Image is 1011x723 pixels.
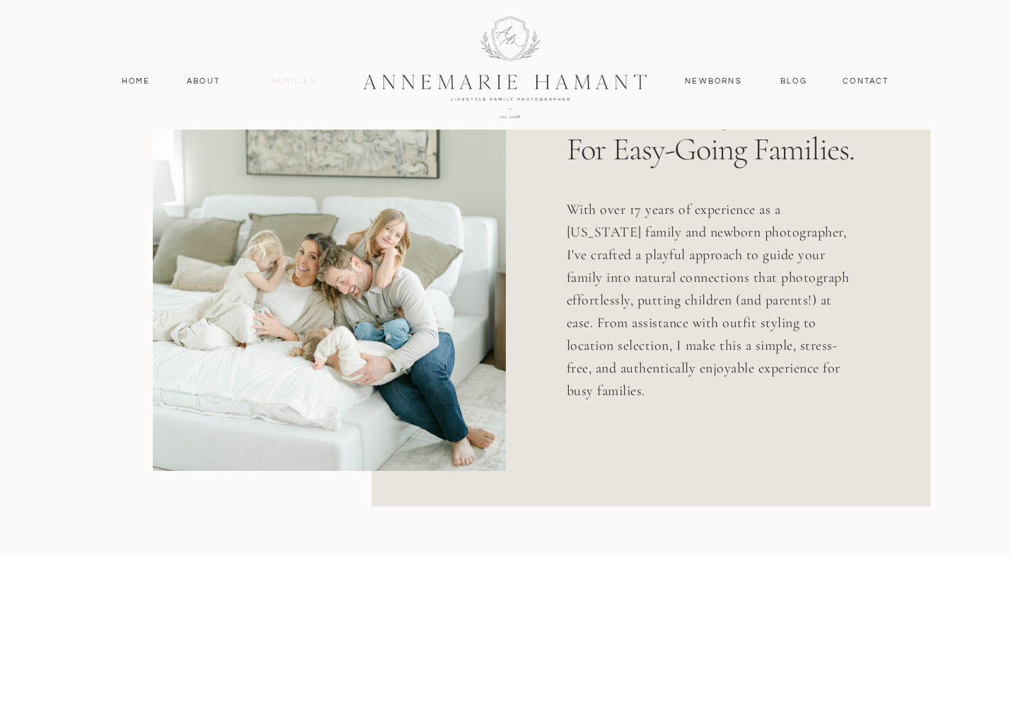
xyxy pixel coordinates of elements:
div: v 4.0.24 [40,23,69,34]
a: Home [115,75,157,88]
i: . [642,382,645,399]
img: tab_keywords_by_traffic_grey.svg [141,82,152,93]
img: website_grey.svg [23,37,34,48]
a: Newborns [680,75,748,88]
a: Blog [778,75,811,88]
div: Domain: [DOMAIN_NAME] [37,37,156,48]
img: tab_domain_overview_orange.svg [38,82,50,93]
a: About [183,75,224,88]
p: Frame-worthy candids for easy-going families. [567,92,866,174]
p: With over 17 years of experience as a [US_STATE] family and newborn photographer, I've crafted a ... [567,198,851,442]
div: Domain Overview [54,84,127,93]
h2: [US_STATE] family Photography [567,56,907,74]
div: Keywords by Traffic [156,84,238,93]
img: logo_orange.svg [23,23,34,34]
a: Families [262,75,326,88]
a: contact [836,75,897,88]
